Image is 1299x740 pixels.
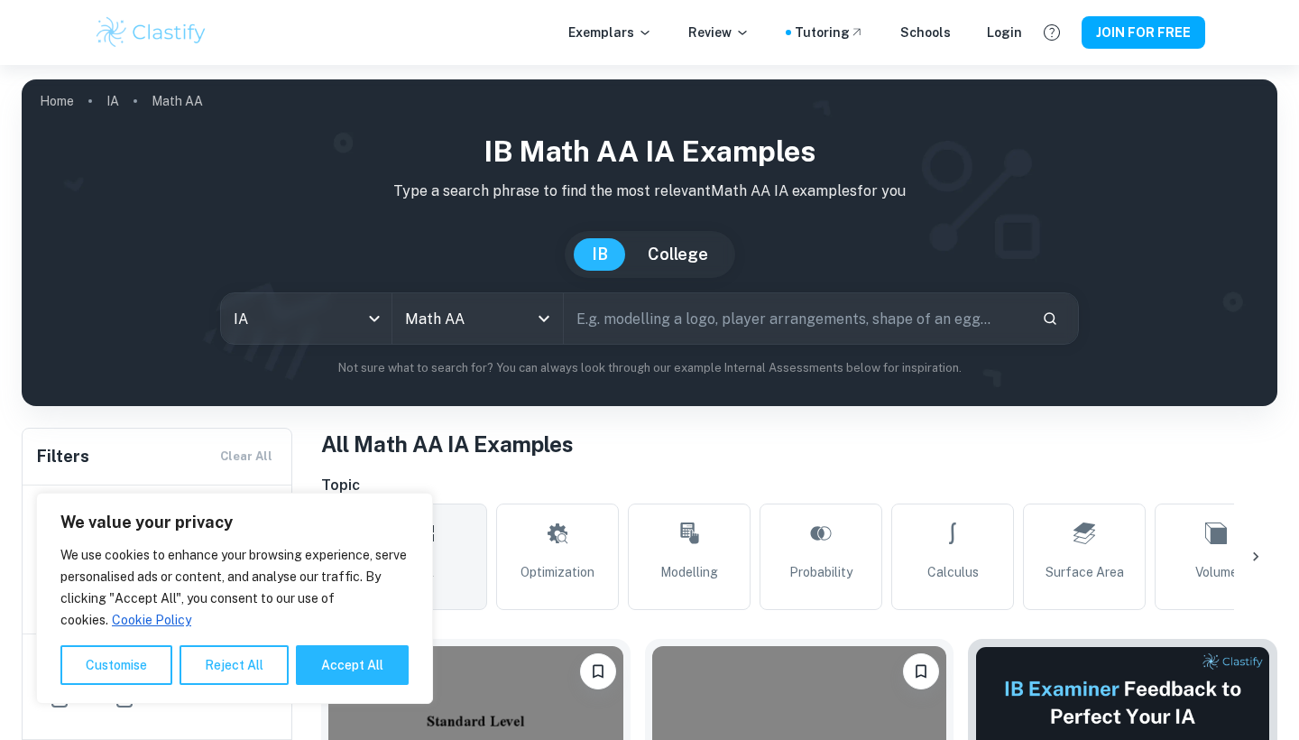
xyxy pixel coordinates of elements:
span: Calculus [927,562,979,582]
input: E.g. modelling a logo, player arrangements, shape of an egg... [564,293,1027,344]
button: Customise [60,645,172,685]
div: IA [221,293,392,344]
button: Reject All [180,645,289,685]
a: Schools [900,23,951,42]
h1: IB Math AA IA examples [36,130,1263,173]
a: Cookie Policy [111,612,192,628]
div: We value your privacy [36,493,433,704]
button: IB [574,238,626,271]
p: Math AA [152,91,203,111]
p: Not sure what to search for? You can always look through our example Internal Assessments below f... [36,359,1263,377]
a: Login [987,23,1022,42]
span: Probability [789,562,852,582]
button: Search [1035,303,1065,334]
button: Please log in to bookmark exemplars [580,653,616,689]
h1: All Math AA IA Examples [321,428,1277,460]
span: Volume [1195,562,1238,582]
button: Please log in to bookmark exemplars [903,653,939,689]
h6: Filters [37,444,89,469]
button: JOIN FOR FREE [1082,16,1205,49]
a: Tutoring [795,23,864,42]
p: We use cookies to enhance your browsing experience, serve personalised ads or content, and analys... [60,544,409,631]
span: Modelling [660,562,718,582]
button: College [630,238,726,271]
p: Type a search phrase to find the most relevant Math AA IA examples for you [36,180,1263,202]
button: Help and Feedback [1036,17,1067,48]
p: Exemplars [568,23,652,42]
button: Open [531,306,557,331]
span: Optimization [521,562,594,582]
img: Clastify logo [94,14,208,51]
a: IA [106,88,119,114]
a: Home [40,88,74,114]
span: Surface Area [1046,562,1124,582]
p: Review [688,23,750,42]
img: profile cover [22,79,1277,406]
p: We value your privacy [60,512,409,533]
button: Accept All [296,645,409,685]
h6: Topic [321,475,1277,496]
